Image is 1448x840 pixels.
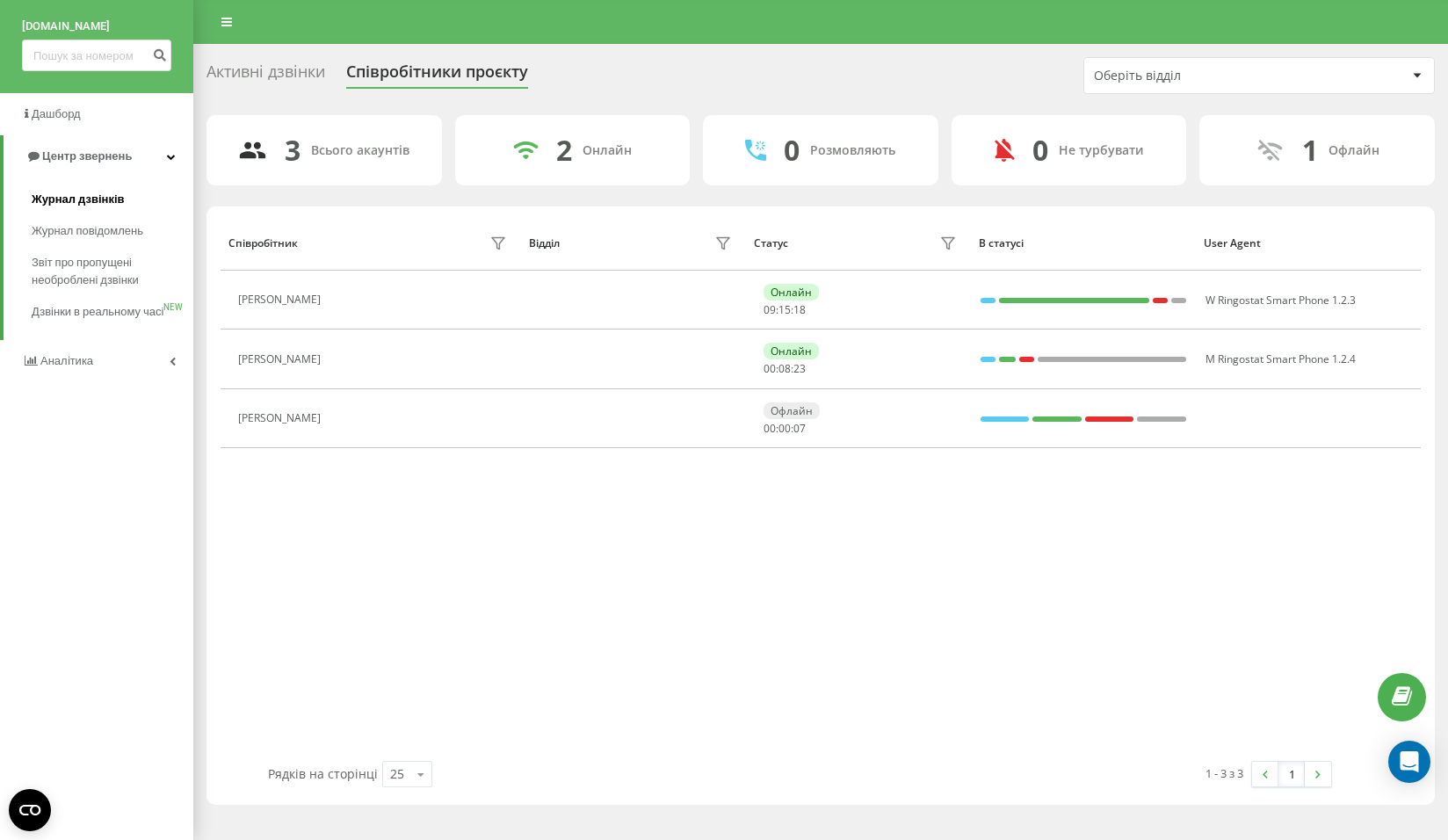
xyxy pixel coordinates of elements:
[793,302,806,317] span: 18
[1278,762,1305,786] a: 1
[764,402,820,419] div: Офлайн
[764,361,776,376] span: 00
[42,149,132,163] span: Центр звернень
[583,143,632,158] div: Онлайн
[238,353,325,366] div: [PERSON_NAME]
[764,363,806,375] div: : :
[9,789,51,831] button: Open CMP widget
[346,62,528,90] div: Співробітники проєкту
[206,62,325,90] div: Активні дзвінки
[764,284,819,301] div: Онлайн
[1205,764,1243,782] div: 1 - 3 з 3
[32,107,81,120] span: Дашборд
[810,143,895,158] div: Розмовляють
[238,412,325,424] div: [PERSON_NAME]
[32,247,193,296] a: Звіт про пропущені необроблені дзвінки
[1205,351,1356,366] span: M Ringostat Smart Phone 1.2.4
[784,134,800,167] div: 0
[1204,237,1412,250] div: User Agent
[390,765,404,783] div: 25
[1205,293,1356,308] span: W Ringostat Smart Phone 1.2.3
[764,343,819,359] div: Онлайн
[764,304,806,316] div: : :
[1302,134,1318,167] div: 1
[22,40,171,71] input: Пошук за номером
[228,237,298,250] div: Співробітник
[32,254,185,289] span: Звіт про пропущені необроблені дзвінки
[238,293,325,306] div: [PERSON_NAME]
[1094,69,1304,83] div: Оберіть відділ
[1388,741,1430,783] div: Open Intercom Messenger
[778,361,791,376] span: 08
[793,361,806,376] span: 23
[40,354,93,367] span: Аналiтика
[32,303,163,321] span: Дзвінки в реальному часі
[1059,143,1144,158] div: Не турбувати
[32,191,125,208] span: Журнал дзвінків
[32,296,193,328] a: Дзвінки в реальному часіNEW
[764,423,806,435] div: : :
[32,222,143,240] span: Журнал повідомлень
[32,215,193,247] a: Журнал повідомлень
[529,237,560,250] div: Відділ
[311,143,409,158] div: Всього акаунтів
[1329,143,1379,158] div: Офлайн
[556,134,572,167] div: 2
[1032,134,1048,167] div: 0
[268,765,378,782] span: Рядків на сторінці
[4,135,193,177] a: Центр звернень
[778,302,791,317] span: 15
[32,184,193,215] a: Журнал дзвінків
[979,237,1187,250] div: В статусі
[764,421,776,436] span: 00
[764,302,776,317] span: 09
[778,421,791,436] span: 00
[22,18,171,35] a: [DOMAIN_NAME]
[793,421,806,436] span: 07
[754,237,788,250] div: Статус
[285,134,300,167] div: 3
